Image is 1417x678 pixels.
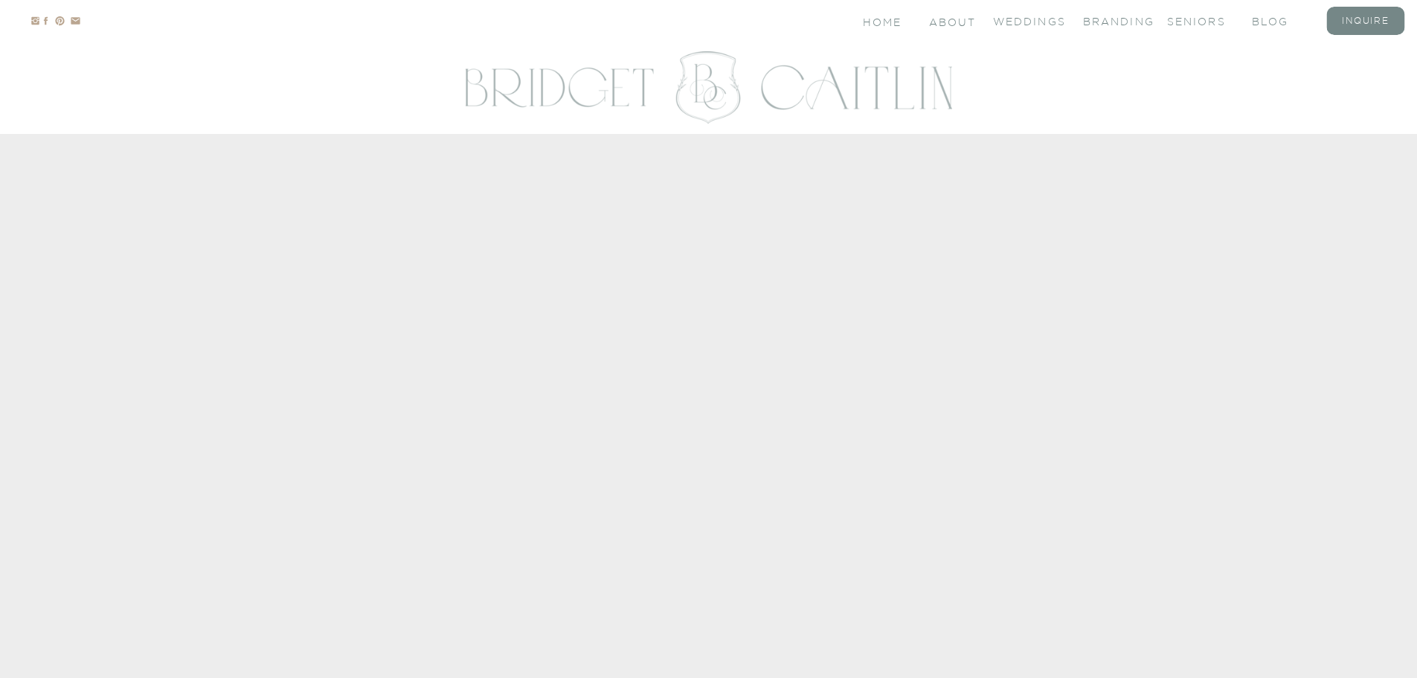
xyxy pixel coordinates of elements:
[1083,14,1143,27] a: branding
[863,15,904,28] a: Home
[1336,14,1395,27] a: inquire
[993,14,1053,27] a: Weddings
[1252,14,1311,27] a: blog
[1167,14,1227,27] a: seniors
[929,15,974,28] a: About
